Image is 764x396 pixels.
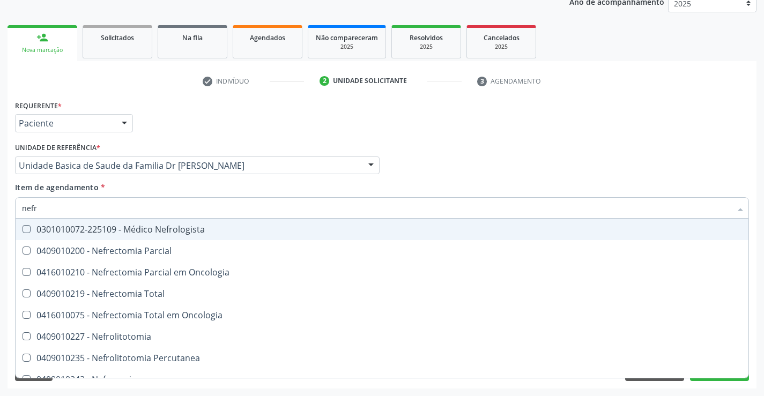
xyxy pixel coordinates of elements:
[22,268,742,277] div: 0416010210 - Nefrectomia Parcial em Oncologia
[410,33,443,42] span: Resolvidos
[22,354,742,362] div: 0409010235 - Nefrolitotomia Percutanea
[484,33,520,42] span: Cancelados
[22,197,731,219] input: Buscar por procedimentos
[333,76,407,86] div: Unidade solicitante
[36,32,48,43] div: person_add
[19,118,111,129] span: Paciente
[22,289,742,298] div: 0409010219 - Nefrectomia Total
[316,33,378,42] span: Não compareceram
[250,33,285,42] span: Agendados
[22,246,742,255] div: 0409010200 - Nefrectomia Parcial
[399,43,453,51] div: 2025
[15,98,62,114] label: Requerente
[22,332,742,341] div: 0409010227 - Nefrolitotomia
[19,160,358,171] span: Unidade Basica de Saude da Familia Dr [PERSON_NAME]
[101,33,134,42] span: Solicitados
[182,33,203,42] span: Na fila
[22,375,742,384] div: 0409010243 - Nefropexia
[15,46,70,54] div: Nova marcação
[22,225,742,234] div: 0301010072-225109 - Médico Nefrologista
[15,182,99,192] span: Item de agendamento
[320,76,329,86] div: 2
[316,43,378,51] div: 2025
[15,140,100,156] label: Unidade de referência
[474,43,528,51] div: 2025
[22,311,742,319] div: 0416010075 - Nefrectomia Total em Oncologia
